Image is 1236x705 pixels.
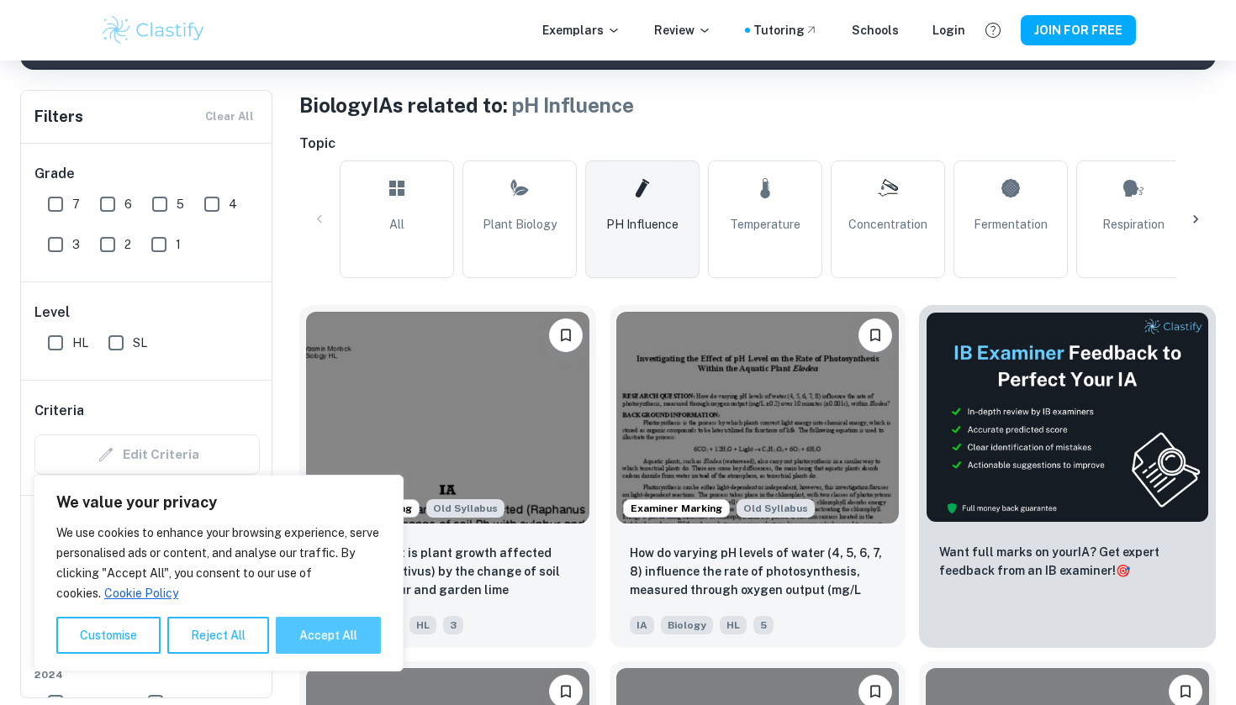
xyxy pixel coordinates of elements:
button: Accept All [276,617,381,654]
span: Concentration [848,215,927,234]
span: 2024 [34,667,260,682]
span: SL [133,334,147,352]
span: pH Influence [512,93,634,117]
p: We value your privacy [56,492,381,513]
h6: Criteria [34,401,84,421]
span: 5 [177,195,184,213]
img: Biology IA example thumbnail: To what extent is plant growth affected [306,312,589,523]
img: Biology IA example thumbnail: How do varying pH levels of water (4, 5, [616,312,900,523]
span: 5 [753,616,774,634]
span: IA [630,616,654,634]
h6: Level [34,303,260,323]
span: Biology [661,616,713,634]
span: Old Syllabus [737,499,815,518]
span: Respiration [1102,215,1165,234]
span: 6 [124,195,132,213]
a: Examiner MarkingStarting from the May 2025 session, the Biology IA requirements have changed. It'... [610,305,906,648]
button: Please log in to bookmark exemplars [858,318,892,352]
div: Criteria filters are unavailable when searching by topic [34,434,260,475]
span: 4 [229,195,237,213]
span: 🎯 [1116,564,1130,577]
button: Help and Feedback [979,16,1007,45]
span: Old Syllabus [426,499,504,518]
button: Customise [56,617,161,654]
button: Please log in to bookmark exemplars [549,318,583,352]
span: 1 [176,235,181,254]
button: Reject All [167,617,269,654]
div: Starting from the May 2025 session, the Biology IA requirements have changed. It's OK to refer to... [737,499,815,518]
a: Tutoring [753,21,818,39]
span: Temperature [730,215,800,234]
div: Starting from the May 2025 session, the Biology IA requirements have changed. It's OK to refer to... [426,499,504,518]
a: Schools [852,21,899,39]
h1: Biology IAs related to: [299,90,1216,120]
img: Thumbnail [926,312,1209,523]
h6: Topic [299,134,1216,154]
span: 2 [124,235,131,254]
span: HL [720,616,747,634]
p: Want full marks on your IA ? Get expert feedback from an IB examiner! [939,543,1196,580]
span: All [389,215,404,234]
a: Cookie Policy [103,586,179,601]
p: Review [654,21,711,39]
h6: Grade [34,164,260,184]
p: We use cookies to enhance your browsing experience, serve personalised ads or content, and analys... [56,523,381,603]
img: Clastify logo [100,13,207,47]
div: We value your privacy [34,475,404,671]
a: ThumbnailWant full marks on yourIA? Get expert feedback from an IB examiner! [919,305,1216,648]
span: HL [409,616,436,634]
span: Plant Biology [483,215,557,234]
p: Exemplars [542,21,621,39]
a: Examiner MarkingStarting from the May 2025 session, the Biology IA requirements have changed. It'... [299,305,596,648]
span: 3 [443,616,463,634]
p: To what extent is plant growth affected (Raphanus Sativus) by the change of soil Ph with sulphur ... [320,544,576,599]
span: HL [72,334,88,352]
p: How do varying pH levels of water (4, 5, 6, 7, 8) influence the rate of photosynthesis, measured ... [630,544,886,601]
span: pH Influence [606,215,679,234]
a: Login [932,21,965,39]
span: 7 [72,195,80,213]
span: Examiner Marking [624,501,729,516]
button: JOIN FOR FREE [1021,15,1136,45]
span: 3 [72,235,80,254]
h6: Filters [34,105,83,129]
span: Fermentation [974,215,1048,234]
